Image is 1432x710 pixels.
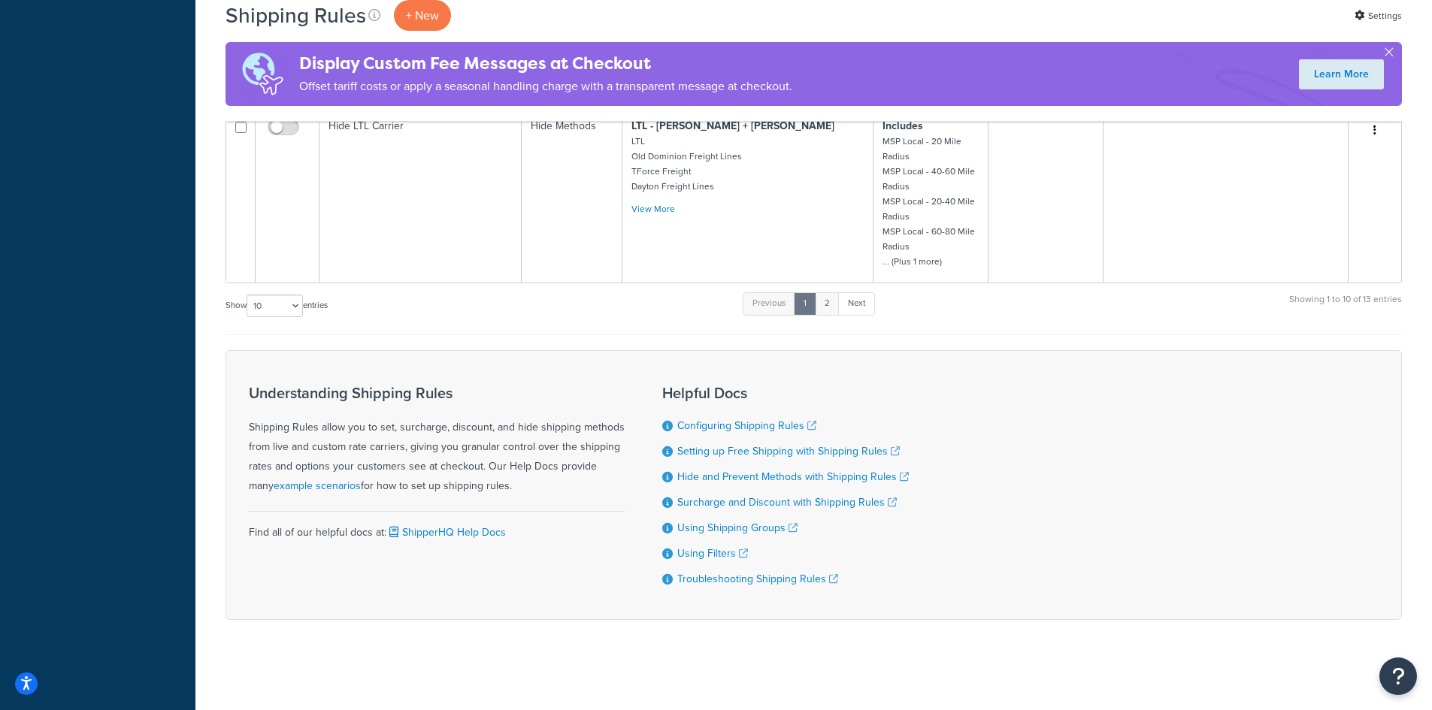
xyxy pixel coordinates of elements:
div: Find all of our helpful docs at: [249,511,625,542]
td: Hide Methods [522,112,622,282]
a: example scenarios [274,478,361,494]
a: View More [631,202,675,216]
a: Next [838,292,875,315]
h4: Display Custom Fee Messages at Checkout [299,51,792,76]
p: Offset tariff costs or apply a seasonal handling charge with a transparent message at checkout. [299,76,792,97]
a: Hide and Prevent Methods with Shipping Rules [677,469,909,485]
a: Surcharge and Discount with Shipping Rules [677,494,897,510]
a: Previous [743,292,795,315]
a: Troubleshooting Shipping Rules [677,571,838,587]
a: Learn More [1299,59,1384,89]
img: duties-banner-06bc72dcb5fe05cb3f9472aba00be2ae8eb53ab6f0d8bb03d382ba314ac3c341.png [226,42,299,106]
strong: LTL - [PERSON_NAME] + [PERSON_NAME] [631,118,834,134]
select: Showentries [247,295,303,317]
a: 1 [794,292,816,315]
a: Using Shipping Groups [677,520,798,536]
a: Setting up Free Shipping with Shipping Rules [677,443,900,459]
small: LTL Old Dominion Freight Lines TForce Freight Dayton Freight Lines [631,134,742,193]
a: Using Filters [677,545,748,561]
a: 2 [815,292,840,315]
label: Show entries [226,295,328,317]
a: Configuring Shipping Rules [677,418,816,434]
a: ShipperHQ Help Docs [386,524,506,540]
strong: Includes [883,118,923,134]
h3: Understanding Shipping Rules [249,385,625,401]
a: Settings [1355,5,1402,26]
h1: Shipping Rules [226,1,366,30]
div: Showing 1 to 10 of 13 entries [1289,291,1402,323]
h3: Helpful Docs [662,385,909,401]
div: Shipping Rules allow you to set, surcharge, discount, and hide shipping methods from live and cus... [249,385,625,496]
small: MSP Local - 20 Mile Radius MSP Local - 40-60 Mile Radius MSP Local - 20-40 Mile Radius MSP Local ... [883,134,975,268]
button: Open Resource Center [1379,657,1417,695]
td: Hide LTL Carrier [319,112,522,282]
